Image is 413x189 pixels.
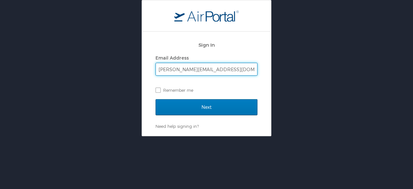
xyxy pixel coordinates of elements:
[156,85,257,95] label: Remember me
[156,99,257,115] input: Next
[156,41,257,49] h2: Sign In
[156,124,199,129] a: Need help signing in?
[174,10,239,22] img: logo
[156,55,189,61] label: Email Address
